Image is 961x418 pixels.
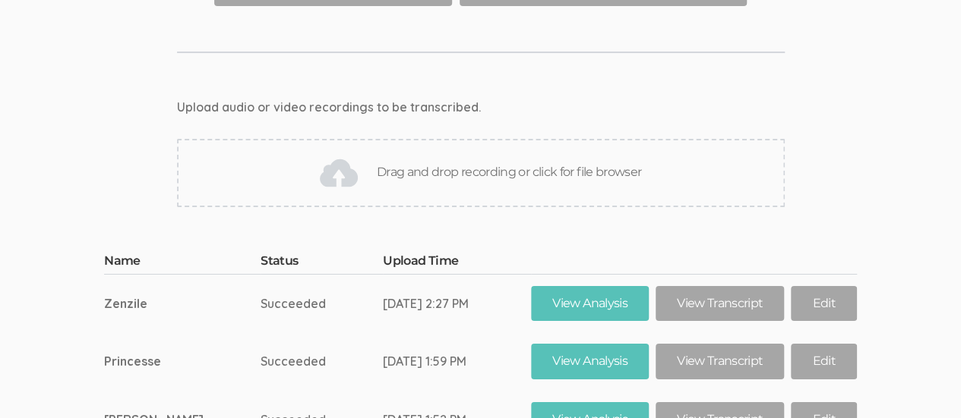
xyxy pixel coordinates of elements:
th: Status [261,253,383,274]
th: Upload Time [383,253,531,274]
a: Edit [791,344,856,379]
td: Succeeded [261,332,383,391]
td: [DATE] 1:59 PM [383,332,531,391]
a: View Analysis [531,286,649,322]
td: Princesse [104,332,261,391]
img: Drag and drop recording or click for file browser [320,154,358,192]
td: Zenzile [104,274,261,332]
th: Name [104,253,261,274]
a: View Transcript [656,286,784,322]
a: Edit [791,286,856,322]
iframe: Chat Widget [885,345,961,418]
td: Succeeded [261,274,383,332]
a: View Transcript [656,344,784,379]
a: View Analysis [531,344,649,379]
td: [DATE] 2:27 PM [383,274,531,332]
div: Drag and drop recording or click for file browser [177,139,785,207]
div: Upload audio or video recordings to be transcribed. [177,99,785,116]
